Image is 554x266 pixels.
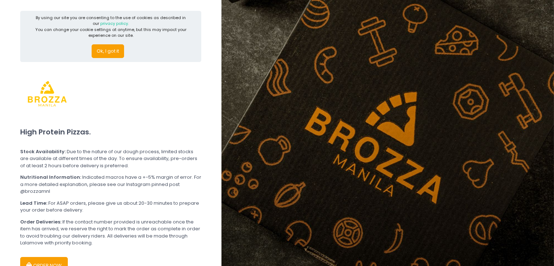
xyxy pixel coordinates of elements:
[92,44,124,58] button: Ok, I got it
[32,15,189,39] div: By using our site you are consenting to the use of cookies as described in our You can change you...
[20,121,201,143] div: High Protein Pizzas.
[20,174,201,195] div: Indicated macros have a +-5% margin of error. For a more detailed explanation, please see our Ins...
[20,174,81,181] b: Nutritional Information:
[100,21,129,26] a: privacy policy.
[20,218,61,225] b: Order Deliveries:
[20,148,66,155] b: Stock Availability:
[20,148,201,169] div: Due to the nature of our dough process, limited stocks are available at different times of the da...
[20,200,201,214] div: For ASAP orders, please give us about 20-30 minutes to prepare your order before delivery.
[20,200,47,207] b: Lead Time:
[20,67,74,121] img: Brozza Manila
[20,218,201,247] div: If the contact number provided is unreachable once the item has arrived, we reserve the right to ...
